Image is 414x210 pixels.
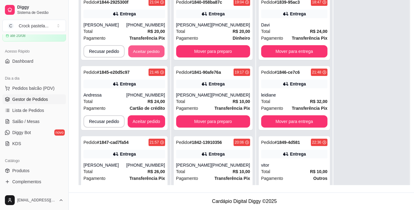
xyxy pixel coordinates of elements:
[120,151,136,157] div: Entrega
[17,5,64,10] span: Diggy
[12,168,29,174] span: Produtos
[209,151,225,157] div: Entrega
[176,70,190,75] span: Pedido
[2,139,66,149] a: KDS
[12,107,44,113] span: Lista de Pedidos
[233,29,250,34] strong: R$ 20,00
[176,175,198,182] span: Pagamento
[261,45,327,57] button: Mover para entrega
[290,151,306,157] div: Entrega
[2,128,66,137] a: Diggy Botnovo
[12,179,41,185] span: Complementos
[2,73,66,83] div: Dia a dia
[83,162,126,168] div: [PERSON_NAME]
[233,99,250,104] strong: R$ 10,00
[83,92,126,98] div: Andressa
[12,118,40,125] span: Salão / Mesas
[2,117,66,126] a: Salão / Mesas
[261,35,283,42] span: Pagamento
[17,10,64,15] span: Sistema de Gestão
[83,35,106,42] span: Pagamento
[261,70,275,75] span: Pedido
[176,162,211,168] div: [PERSON_NAME]
[215,106,250,111] strong: Transferência Pix
[209,11,225,17] div: Entrega
[83,115,125,128] button: Recusar pedido
[83,175,106,182] span: Pagamento
[176,22,211,28] div: [PERSON_NAME]
[176,105,198,112] span: Pagamento
[148,99,165,104] strong: R$ 24,00
[2,20,66,32] button: Select a team
[2,2,66,17] a: DiggySistema de Gestão
[17,198,56,203] span: [EMAIL_ADDRESS][DOMAIN_NAME]
[150,70,159,75] div: 21:46
[2,193,66,208] button: [EMAIL_ADDRESS][DOMAIN_NAME]
[261,92,327,98] div: leidiane
[176,35,198,42] span: Pagamento
[176,98,185,105] span: Total
[12,96,48,102] span: Gestor de Pedidos
[8,23,14,29] span: C
[235,140,244,145] div: 20:06
[10,33,25,38] article: até 20/08
[97,140,129,145] strong: # 1847-cad7fa54
[130,36,165,41] strong: Transferência Pix
[2,56,66,66] a: Dashboard
[126,22,165,28] div: [PHONE_NUMBER]
[261,168,270,175] span: Total
[130,176,165,181] strong: Transferência Pix
[2,83,66,93] button: Pedidos balcão (PDV)
[292,36,327,41] strong: Transferência Pix
[83,98,93,105] span: Total
[148,29,165,34] strong: R$ 20,00
[209,81,225,87] div: Entrega
[310,99,327,104] strong: R$ 32,00
[19,23,48,29] div: Crock pastela ...
[83,45,125,57] button: Recusar pedido
[126,162,165,168] div: [PHONE_NUMBER]
[292,106,327,111] strong: Transferência Pix
[176,115,250,128] button: Mover para preparo
[12,141,21,147] span: KDS
[261,115,327,128] button: Mover para entrega
[176,140,190,145] span: Pedido
[233,169,250,174] strong: R$ 10,00
[83,70,97,75] span: Pedido
[120,11,136,17] div: Entrega
[2,156,66,166] div: Catálogo
[310,29,327,34] strong: R$ 24,00
[2,105,66,115] a: Lista de Pedidos
[83,140,97,145] span: Pedido
[12,85,55,91] span: Pedidos balcão (PDV)
[148,169,165,174] strong: R$ 26,00
[2,94,66,104] a: Gestor de Pedidos
[2,46,66,56] div: Acesso Rápido
[215,176,250,181] strong: Transferência Pix
[211,162,250,168] div: [PHONE_NUMBER]
[12,58,33,64] span: Dashboard
[274,140,300,145] strong: # 1849-4d581
[312,140,321,145] div: 22:36
[130,106,165,111] strong: Cartão de crédito
[12,129,31,136] span: Diggy Bot
[290,81,306,87] div: Entrega
[126,92,165,98] div: [PHONE_NUMBER]
[313,176,327,181] strong: Outros
[235,70,244,75] div: 19:17
[83,22,126,28] div: [PERSON_NAME]
[176,28,185,35] span: Total
[176,92,211,98] div: [PERSON_NAME]
[128,115,165,128] button: Aceitar pedido
[83,168,93,175] span: Total
[189,140,222,145] strong: # 1842-13910356
[211,22,250,28] div: [PHONE_NUMBER]
[83,105,106,112] span: Pagamento
[176,45,250,57] button: Mover para preparo
[310,169,327,174] strong: R$ 10,00
[261,22,327,28] div: Davi
[290,11,306,17] div: Entrega
[2,166,66,176] a: Produtos
[261,28,270,35] span: Total
[2,177,66,187] a: Complementos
